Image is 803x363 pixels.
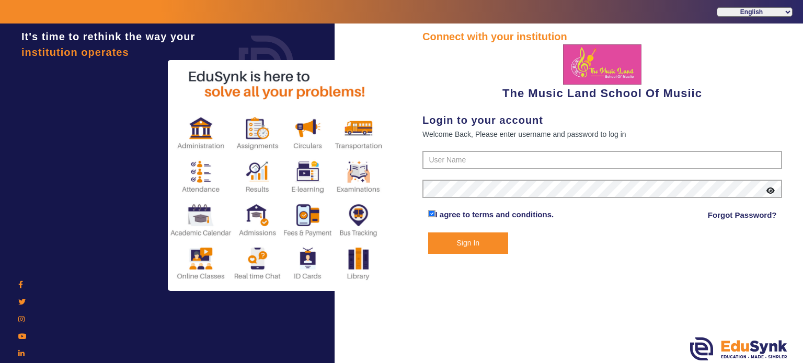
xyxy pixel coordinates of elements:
div: Welcome Back, Please enter username and password to log in [422,128,782,140]
img: 66ee92b6-6203-4ce7-aa40-047859531a4a [563,44,641,85]
div: Connect with your institution [422,29,782,44]
input: User Name [422,151,782,170]
button: Sign In [428,232,509,254]
img: edusynk.png [690,337,787,360]
a: Forgot Password? [708,209,777,221]
span: It's time to rethink the way your [21,31,195,42]
div: Login to your account [422,112,782,128]
img: login2.png [168,60,387,291]
img: login.png [227,24,305,102]
span: institution operates [21,46,129,58]
a: I agree to terms and conditions. [435,210,554,219]
div: The Music Land School Of Musiic [422,44,782,102]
